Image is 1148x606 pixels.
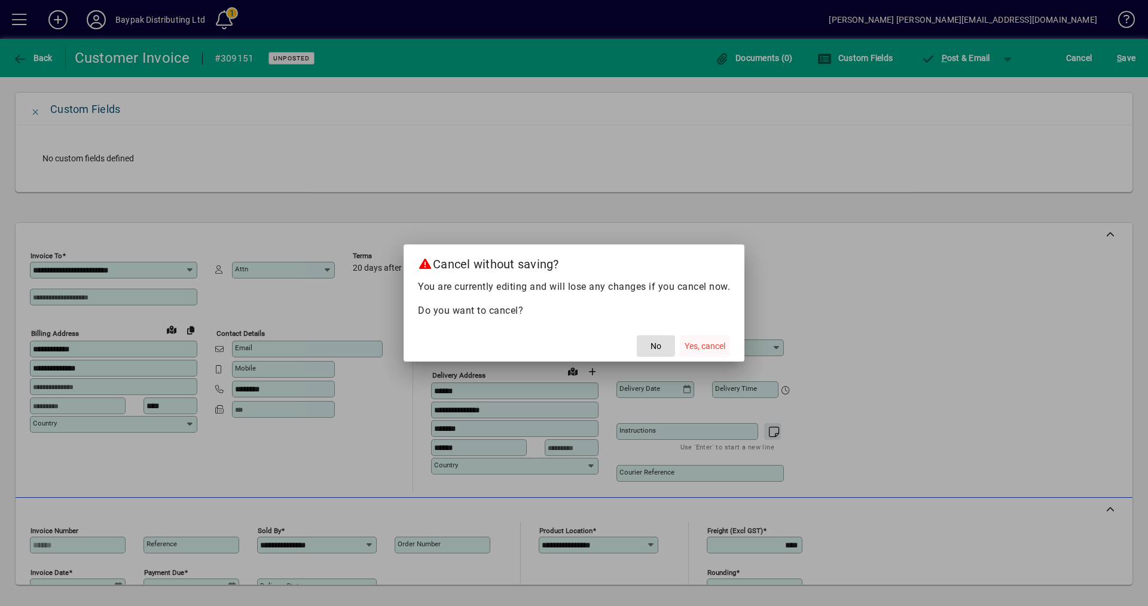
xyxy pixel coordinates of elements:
[404,244,744,279] h2: Cancel without saving?
[637,335,675,357] button: No
[418,280,730,294] p: You are currently editing and will lose any changes if you cancel now.
[651,340,661,353] span: No
[680,335,730,357] button: Yes, cancel
[685,340,725,353] span: Yes, cancel
[418,304,730,318] p: Do you want to cancel?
